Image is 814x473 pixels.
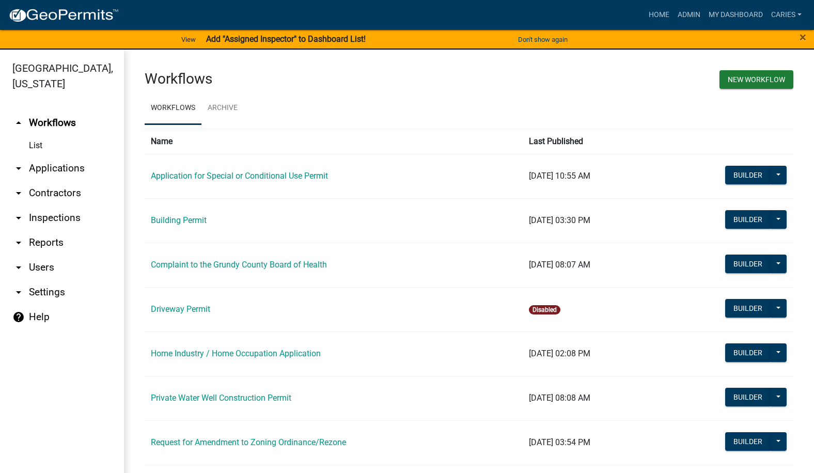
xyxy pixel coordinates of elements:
a: CarieS [767,5,806,25]
a: Building Permit [151,215,207,225]
a: Private Water Well Construction Permit [151,393,291,403]
button: Builder [725,343,771,362]
th: Last Published [523,129,657,154]
a: My Dashboard [705,5,767,25]
button: New Workflow [719,70,793,89]
span: [DATE] 03:54 PM [529,437,590,447]
a: Workflows [145,92,201,125]
button: Builder [725,166,771,184]
a: Admin [674,5,705,25]
i: arrow_drop_down [12,261,25,274]
button: Builder [725,432,771,451]
i: arrow_drop_down [12,236,25,249]
i: help [12,311,25,323]
span: × [800,30,806,44]
i: arrow_drop_down [12,162,25,175]
span: Disabled [529,305,560,314]
span: [DATE] 03:30 PM [529,215,590,225]
a: Complaint to the Grundy County Board of Health [151,260,327,270]
span: [DATE] 02:08 PM [529,349,590,358]
button: Builder [725,299,771,318]
i: arrow_drop_down [12,187,25,199]
i: arrow_drop_down [12,212,25,224]
a: Home Industry / Home Occupation Application [151,349,321,358]
a: Driveway Permit [151,304,210,314]
a: View [177,31,200,48]
span: [DATE] 08:08 AM [529,393,590,403]
a: Archive [201,92,244,125]
button: Builder [725,255,771,273]
a: Application for Special or Conditional Use Permit [151,171,328,181]
button: Close [800,31,806,43]
span: [DATE] 08:07 AM [529,260,590,270]
strong: Add "Assigned Inspector" to Dashboard List! [206,34,366,44]
a: Request for Amendment to Zoning Ordinance/Rezone [151,437,346,447]
button: Builder [725,210,771,229]
th: Name [145,129,523,154]
i: arrow_drop_up [12,117,25,129]
a: Home [645,5,674,25]
i: arrow_drop_down [12,286,25,298]
h3: Workflows [145,70,461,88]
button: Don't show again [514,31,572,48]
button: Builder [725,388,771,406]
span: [DATE] 10:55 AM [529,171,590,181]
